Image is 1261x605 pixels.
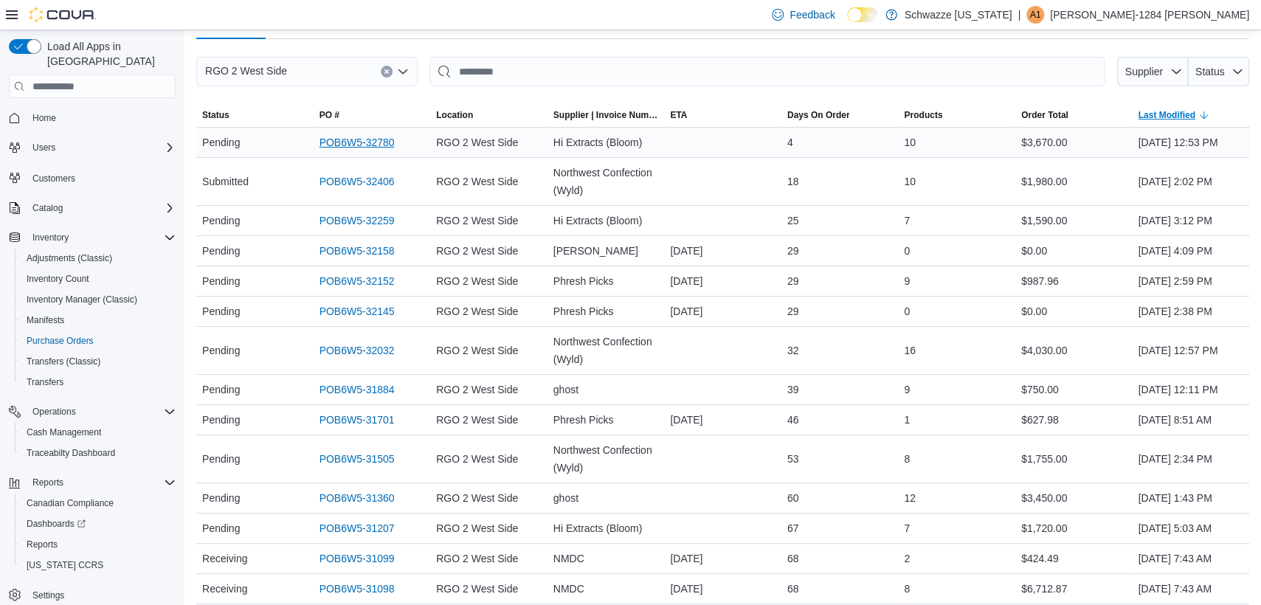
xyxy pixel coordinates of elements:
button: Canadian Compliance [15,493,182,514]
div: [DATE] 7:43 AM [1132,574,1249,604]
div: $4,030.00 [1015,336,1133,365]
div: [PERSON_NAME] [547,236,665,266]
div: $987.96 [1015,266,1133,296]
span: Pending [202,302,240,320]
span: 8 [904,450,910,468]
span: Inventory Count [21,270,176,288]
a: POB6W5-31360 [319,489,395,507]
a: POB6W5-31098 [319,580,395,598]
div: Hi Extracts (Bloom) [547,206,665,235]
a: Customers [27,170,81,187]
span: Operations [27,403,176,421]
span: RGO 2 West Side [436,550,518,567]
span: Days On Order [787,109,850,121]
span: 8 [904,580,910,598]
button: Inventory Manager (Classic) [15,289,182,310]
a: Adjustments (Classic) [21,249,118,267]
span: Pending [202,242,240,260]
a: Traceabilty Dashboard [21,444,121,462]
a: Home [27,109,62,127]
a: POB6W5-31099 [319,550,395,567]
div: Hi Extracts (Bloom) [547,514,665,543]
div: [DATE] 2:38 PM [1132,297,1249,326]
span: Settings [32,590,64,601]
a: POB6W5-31207 [319,519,395,537]
button: Users [27,139,61,156]
span: Products [904,109,942,121]
p: [PERSON_NAME]-1284 [PERSON_NAME] [1050,6,1249,24]
button: Users [3,137,182,158]
span: Pending [202,450,240,468]
span: 9 [904,272,910,290]
span: Operations [32,406,76,418]
button: Days On Order [781,103,899,127]
span: Pending [202,519,240,537]
div: NMDC [547,574,665,604]
div: [DATE] 12:11 PM [1132,375,1249,404]
button: Open list of options [397,66,409,77]
span: Transfers (Classic) [27,356,100,367]
div: [DATE] 4:09 PM [1132,236,1249,266]
span: Pending [202,489,240,507]
span: 10 [904,173,916,190]
input: This is a search bar. After typing your query, hit enter to filter the results lower in the page. [429,57,1105,86]
div: $1,980.00 [1015,167,1133,196]
button: ETA [664,103,781,127]
button: Cash Management [15,422,182,443]
span: Last Modified [1138,109,1195,121]
span: Status [202,109,229,121]
button: Adjustments (Classic) [15,248,182,269]
p: | [1018,6,1020,24]
button: Catalog [27,199,69,217]
span: Feedback [790,7,835,22]
span: RGO 2 West Side [436,580,518,598]
button: Operations [27,403,82,421]
span: RGO 2 West Side [436,302,518,320]
span: Supplier | Invoice Number [553,109,659,121]
button: Inventory [3,227,182,248]
div: [DATE] 12:53 PM [1132,128,1249,157]
div: $1,720.00 [1015,514,1133,543]
a: Transfers [21,373,69,391]
div: $1,590.00 [1015,206,1133,235]
span: RGO 2 West Side [436,489,518,507]
a: Manifests [21,311,70,329]
span: RGO 2 West Side [436,242,518,260]
span: Users [32,142,55,153]
span: Catalog [27,199,176,217]
div: $750.00 [1015,375,1133,404]
div: [DATE] [664,266,781,296]
div: Northwest Confection (Wyld) [547,327,665,374]
button: Status [1188,57,1249,86]
span: Customers [27,168,176,187]
button: Reports [15,534,182,555]
span: ETA [670,109,687,121]
span: 18 [787,173,799,190]
span: RGO 2 West Side [436,411,518,429]
span: Reports [21,536,176,553]
div: Phresh Picks [547,405,665,435]
span: Home [32,112,56,124]
span: Dashboards [27,518,86,530]
a: POB6W5-32259 [319,212,395,229]
button: Inventory [27,229,75,246]
span: RGO 2 West Side [436,212,518,229]
button: Reports [3,472,182,493]
a: Inventory Manager (Classic) [21,291,143,308]
span: Transfers [27,376,63,388]
span: Pending [202,212,240,229]
button: Reports [27,474,69,491]
div: $1,755.00 [1015,444,1133,474]
a: POB6W5-31505 [319,450,395,468]
span: Adjustments (Classic) [27,252,112,264]
span: Pending [202,381,240,398]
span: Receiving [202,550,247,567]
span: Inventory [32,232,69,243]
span: Traceabilty Dashboard [27,447,115,459]
span: Reports [32,477,63,488]
span: Transfers (Classic) [21,353,176,370]
span: Inventory Manager (Classic) [21,291,176,308]
span: Settings [27,586,176,604]
div: [DATE] 8:51 AM [1132,405,1249,435]
div: Northwest Confection (Wyld) [547,158,665,205]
